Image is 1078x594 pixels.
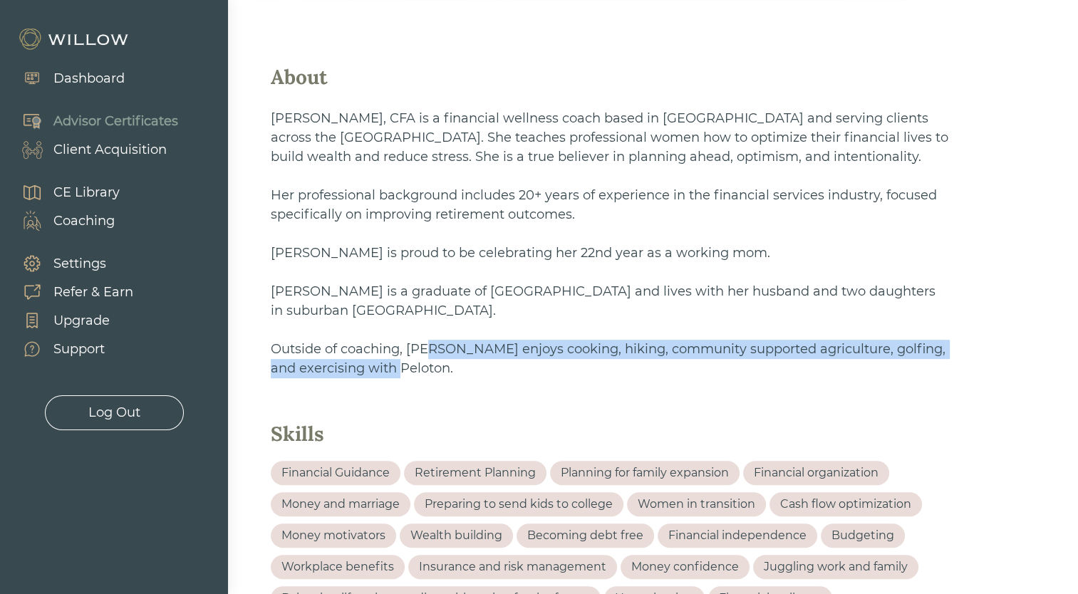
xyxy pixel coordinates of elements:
[754,464,879,481] div: Financial organization
[7,107,178,135] a: Advisor Certificates
[419,558,606,575] div: Insurance and risk management
[53,254,106,273] div: Settings
[7,278,133,306] a: Refer & Earn
[425,496,613,513] div: Preparing to send kids to college
[668,527,807,544] div: Financial independence
[831,527,894,544] div: Budgeting
[271,282,950,321] p: [PERSON_NAME] is a graduate of [GEOGRAPHIC_DATA] and lives with her husband and two daughters in ...
[53,140,167,160] div: Client Acquisition
[631,558,739,575] div: Money confidence
[410,527,502,544] div: Wealth building
[638,496,755,513] div: Women in transition
[7,135,178,164] a: Client Acquisition
[7,306,133,335] a: Upgrade
[53,311,110,330] div: Upgrade
[18,28,132,51] img: Willow
[281,496,400,513] div: Money and marriage
[281,527,385,544] div: Money motivators
[527,527,643,544] div: Becoming debt free
[271,109,950,167] p: [PERSON_NAME], CFA is a financial wellness coach based in [GEOGRAPHIC_DATA] and serving clients a...
[561,464,729,481] div: Planning for family expansion
[780,496,911,513] div: Cash flow optimization
[271,421,950,447] div: Skills
[53,283,133,302] div: Refer & Earn
[281,558,394,575] div: Workplace benefits
[7,207,120,235] a: Coaching
[271,340,950,378] p: Outside of coaching, [PERSON_NAME] enjoys cooking, hiking, community supported agriculture, golfi...
[53,183,120,202] div: CE Library
[88,403,140,422] div: Log Out
[7,178,120,207] a: CE Library
[415,464,536,481] div: Retirement Planning
[7,64,125,93] a: Dashboard
[764,558,908,575] div: Juggling work and family
[53,212,115,231] div: Coaching
[281,464,390,481] div: Financial Guidance
[53,69,125,88] div: Dashboard
[271,64,950,90] div: About
[7,249,133,278] a: Settings
[271,244,950,263] p: [PERSON_NAME] is proud to be celebrating her 22nd year as a working mom.
[53,112,178,131] div: Advisor Certificates
[271,186,950,224] p: Her professional background includes 20+ years of experience in the financial services industry, ...
[53,340,105,359] div: Support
